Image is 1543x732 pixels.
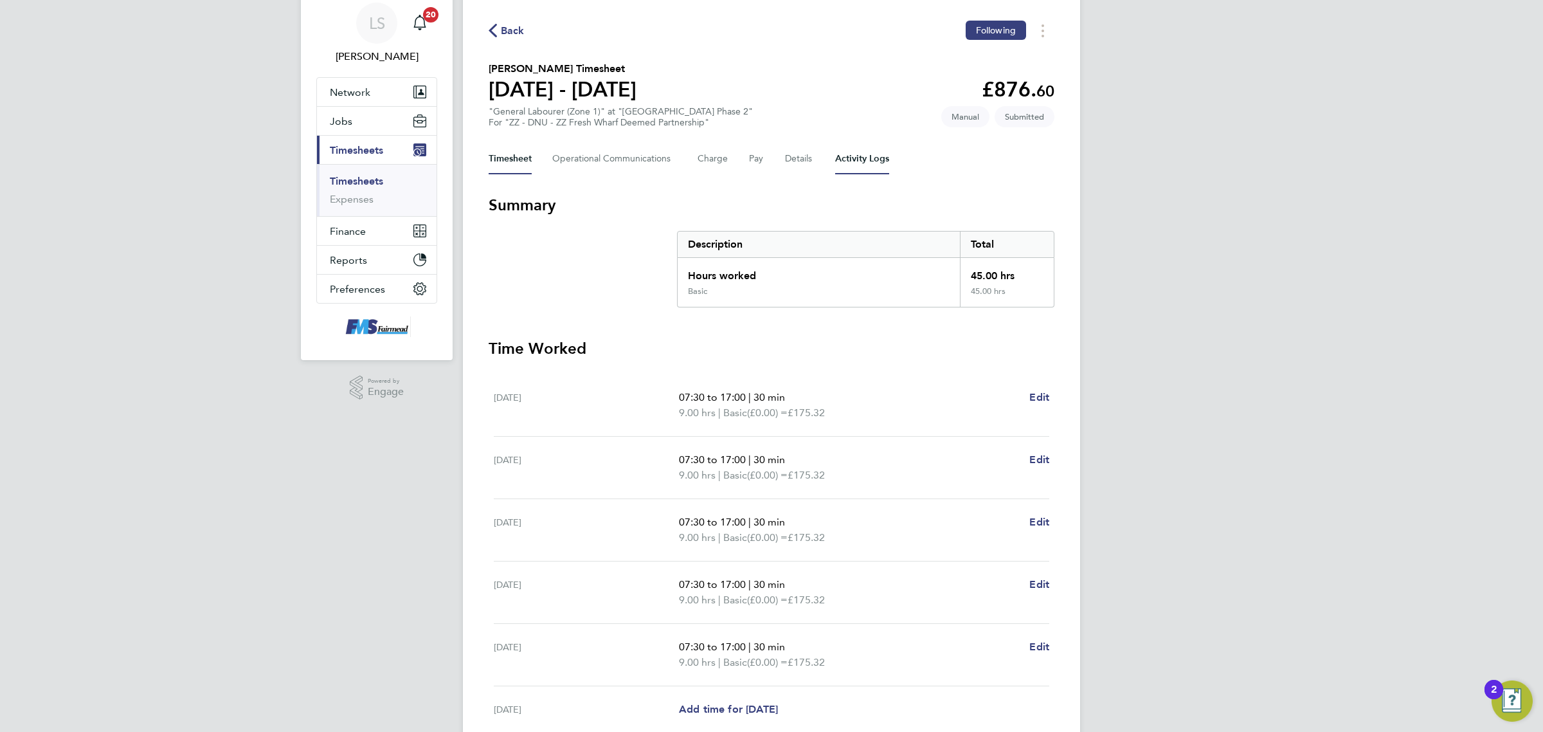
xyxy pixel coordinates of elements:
span: Following [976,24,1016,36]
span: 9.00 hrs [679,531,716,544]
a: Edit [1029,452,1049,468]
button: Charge [698,143,728,174]
span: £175.32 [788,531,825,544]
span: Back [501,23,525,39]
button: Network [317,78,437,106]
span: 30 min [753,641,785,653]
div: [DATE] [494,515,679,545]
span: Jobs [330,115,352,127]
button: Operational Communications [552,143,677,174]
span: 30 min [753,516,785,528]
button: Reports [317,246,437,274]
a: Edit [1029,515,1049,530]
span: £175.32 [788,656,825,668]
button: Details [785,143,815,174]
span: | [748,578,751,590]
span: Edit [1029,516,1049,528]
a: Add time for [DATE] [679,702,778,717]
a: LS[PERSON_NAME] [316,3,437,64]
span: (£0.00) = [747,594,788,606]
span: 07:30 to 17:00 [679,641,746,653]
span: (£0.00) = [747,656,788,668]
div: [DATE] [494,577,679,608]
div: Summary [677,231,1054,307]
span: Powered by [368,376,404,387]
span: 30 min [753,391,785,403]
h3: Summary [489,195,1054,215]
div: 45.00 hrs [960,258,1054,286]
span: | [718,531,721,544]
span: (£0.00) = [747,469,788,481]
span: | [748,516,751,528]
div: Total [960,232,1054,257]
span: LS [369,15,385,32]
span: 07:30 to 17:00 [679,391,746,403]
button: Back [489,23,525,39]
a: Go to home page [316,316,437,337]
span: Edit [1029,641,1049,653]
span: £175.32 [788,407,825,419]
span: £175.32 [788,594,825,606]
span: | [748,641,751,653]
span: | [718,656,721,668]
span: Lawrence Schott [316,49,437,64]
div: [DATE] [494,390,679,421]
span: (£0.00) = [747,407,788,419]
span: Basic [723,405,747,421]
span: Edit [1029,453,1049,466]
div: [DATE] [494,639,679,670]
h1: [DATE] - [DATE] [489,77,636,102]
span: 07:30 to 17:00 [679,516,746,528]
span: Network [330,86,370,98]
span: Engage [368,387,404,398]
a: Powered byEngage [350,376,404,400]
div: Timesheets [317,164,437,216]
div: Description [678,232,960,257]
span: Finance [330,225,366,237]
span: | [748,391,751,403]
button: Jobs [317,107,437,135]
h2: [PERSON_NAME] Timesheet [489,61,636,77]
img: f-mead-logo-retina.png [343,316,411,337]
span: 07:30 to 17:00 [679,453,746,466]
button: Finance [317,217,437,245]
a: Edit [1029,390,1049,405]
div: 45.00 hrs [960,286,1054,307]
span: Edit [1029,578,1049,590]
app-decimal: £876. [982,77,1054,102]
a: Edit [1029,639,1049,655]
div: Hours worked [678,258,960,286]
span: 07:30 to 17:00 [679,578,746,590]
div: 2 [1491,690,1497,706]
span: 9.00 hrs [679,656,716,668]
span: | [718,469,721,481]
span: Basic [723,592,747,608]
span: This timesheet was manually created. [941,106,989,127]
span: 30 min [753,453,785,466]
span: 9.00 hrs [679,594,716,606]
span: Preferences [330,283,385,295]
span: | [718,407,721,419]
span: This timesheet is Submitted. [995,106,1054,127]
div: [DATE] [494,452,679,483]
a: Timesheets [330,175,383,187]
span: | [718,594,721,606]
span: | [748,453,751,466]
span: £175.32 [788,469,825,481]
span: 9.00 hrs [679,469,716,481]
div: "General Labourer (Zone 1)" at "[GEOGRAPHIC_DATA] Phase 2" [489,106,753,128]
span: 30 min [753,578,785,590]
a: Edit [1029,577,1049,592]
button: Pay [749,143,764,174]
button: Following [966,21,1026,40]
div: For "ZZ - DNU - ZZ Fresh Wharf Deemed Partnership" [489,117,753,128]
span: Basic [723,468,747,483]
span: (£0.00) = [747,531,788,544]
span: 9.00 hrs [679,407,716,419]
button: Open Resource Center, 2 new notifications [1492,681,1533,722]
span: 20 [423,7,438,23]
button: Timesheets [317,136,437,164]
span: Edit [1029,391,1049,403]
a: Expenses [330,193,374,205]
span: 60 [1036,82,1054,100]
